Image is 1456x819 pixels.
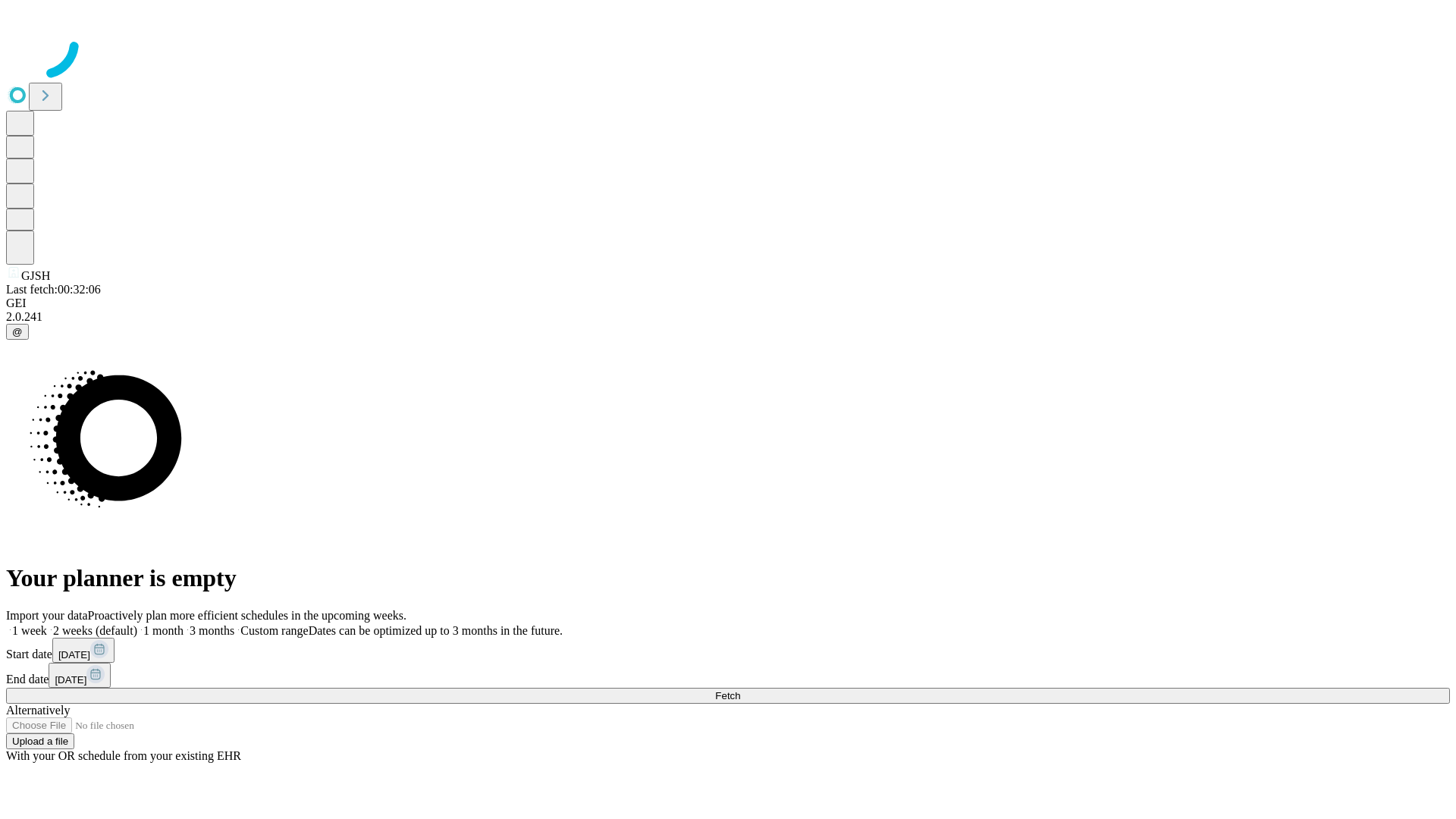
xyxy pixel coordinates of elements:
[309,624,563,637] span: Dates can be optimized up to 3 months in the future.
[12,326,23,337] span: @
[88,609,406,622] span: Proactively plan more efficient schedules in the upcoming weeks.
[55,674,86,686] span: [DATE]
[143,624,184,637] span: 1 month
[58,649,90,661] span: [DATE]
[190,624,234,637] span: 3 months
[6,663,1450,688] div: End date
[52,638,115,663] button: [DATE]
[12,624,47,637] span: 1 week
[6,283,101,296] span: Last fetch: 00:32:06
[6,688,1450,704] button: Fetch
[6,297,1450,310] div: GEI
[715,690,740,701] span: Fetch
[21,269,50,282] span: GJSH
[240,624,308,637] span: Custom range
[49,663,111,688] button: [DATE]
[53,624,137,637] span: 2 weeks (default)
[6,733,74,749] button: Upload a file
[6,310,1450,324] div: 2.0.241
[6,609,88,622] span: Import your data
[6,324,29,340] button: @
[6,704,70,717] span: Alternatively
[6,749,241,762] span: With your OR schedule from your existing EHR
[6,564,1450,592] h1: Your planner is empty
[6,638,1450,663] div: Start date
